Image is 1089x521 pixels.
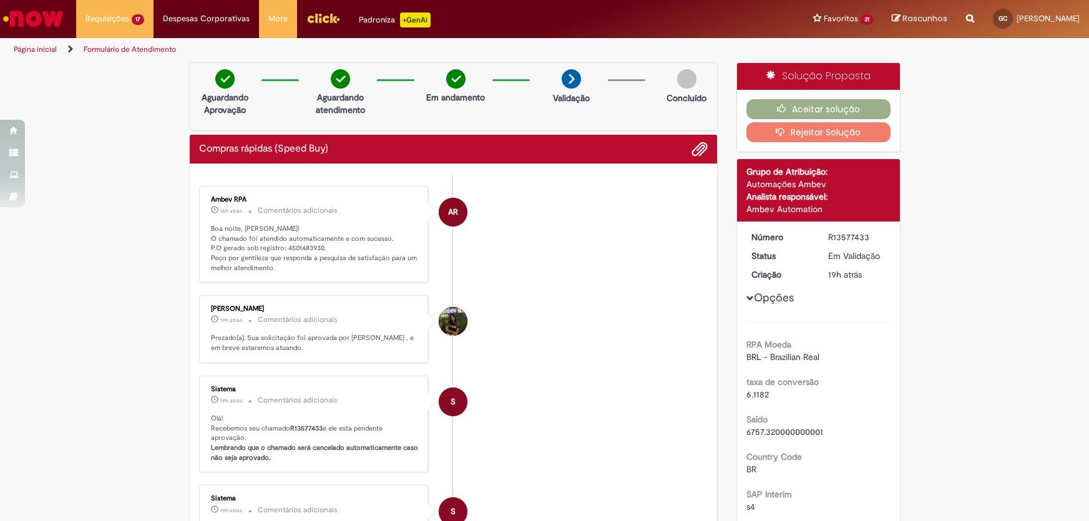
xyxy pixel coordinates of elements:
[439,198,467,226] div: Ambev RPA
[220,397,242,404] span: 19h atrás
[746,203,891,215] div: Ambev Automation
[258,505,338,515] small: Comentários adicionais
[742,231,819,243] dt: Número
[1,6,66,31] img: ServiceNow
[331,69,350,89] img: check-circle-green.png
[220,316,242,324] span: 19h atrás
[258,205,338,216] small: Comentários adicionais
[14,44,57,54] a: Página inicial
[1017,13,1080,24] span: [PERSON_NAME]
[211,305,419,313] div: [PERSON_NAME]
[553,92,590,104] p: Validação
[163,12,250,25] span: Despesas Corporativas
[211,333,419,353] p: Prezado(a), Sua solicitação foi aprovada por [PERSON_NAME] , e em breve estaremos atuando.
[746,426,823,437] span: 6757.320000000001
[211,196,419,203] div: Ambev RPA
[258,395,338,406] small: Comentários adicionais
[258,314,338,325] small: Comentários adicionais
[400,12,431,27] p: +GenAi
[268,12,288,25] span: More
[448,197,458,227] span: AR
[742,250,819,262] dt: Status
[220,207,242,215] time: 29/09/2025 18:28:20
[220,316,242,324] time: 29/09/2025 15:03:23
[211,443,420,462] b: Lembrando que o chamado será cancelado automaticamente caso não seja aprovado.
[746,165,891,178] div: Grupo de Atribuição:
[451,387,456,417] span: S
[742,268,819,281] dt: Criação
[746,339,791,350] b: RPA Moeda
[211,224,419,273] p: Boa noite, [PERSON_NAME]! O chamado foi atendido automaticamente e com sucesso. P.O gerado sob re...
[215,69,235,89] img: check-circle-green.png
[9,38,716,61] ul: Trilhas de página
[211,414,419,463] p: Olá! Recebemos seu chamado e ele esta pendente aprovação.
[220,507,242,514] span: 19h atrás
[746,376,819,387] b: taxa de conversão
[828,269,862,280] span: 19h atrás
[220,397,242,404] time: 29/09/2025 14:50:04
[211,386,419,393] div: Sistema
[439,387,467,416] div: System
[828,268,886,281] div: 29/09/2025 14:49:51
[828,250,886,262] div: Em Validação
[359,12,431,27] div: Padroniza
[999,14,1007,22] span: GC
[677,69,696,89] img: img-circle-grey.png
[746,178,891,190] div: Automações Ambev
[220,207,242,215] span: 16h atrás
[824,12,858,25] span: Favoritos
[306,9,340,27] img: click_logo_yellow_360x200.png
[195,91,255,116] p: Aguardando Aprovação
[446,69,466,89] img: check-circle-green.png
[691,141,708,157] button: Adicionar anexos
[426,91,485,104] p: Em andamento
[861,14,873,25] span: 31
[290,424,323,433] b: R13577433
[828,231,886,243] div: R13577433
[746,389,769,400] span: 6.1182
[746,451,802,462] b: Country Code
[746,99,891,119] button: Aceitar solução
[562,69,581,89] img: arrow-next.png
[746,414,768,425] b: Saldo
[211,495,419,502] div: Sistema
[746,190,891,203] div: Analista responsável:
[439,307,467,336] div: Lorena Ferreira Avelar Costa
[737,63,900,90] div: Solução Proposta
[828,269,862,280] time: 29/09/2025 14:49:51
[84,44,176,54] a: Formulário de Atendimento
[199,144,328,155] h2: Compras rápidas (Speed Buy) Histórico de tíquete
[746,351,819,363] span: BRL - Brazilian Real
[746,464,756,475] span: BR
[746,501,755,512] span: s4
[746,489,792,500] b: SAP Interim
[902,12,947,24] span: Rascunhos
[310,91,371,116] p: Aguardando atendimento
[132,14,144,25] span: 17
[220,507,242,514] time: 29/09/2025 14:50:00
[746,122,891,142] button: Rejeitar Solução
[892,13,947,25] a: Rascunhos
[85,12,129,25] span: Requisições
[667,92,706,104] p: Concluído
